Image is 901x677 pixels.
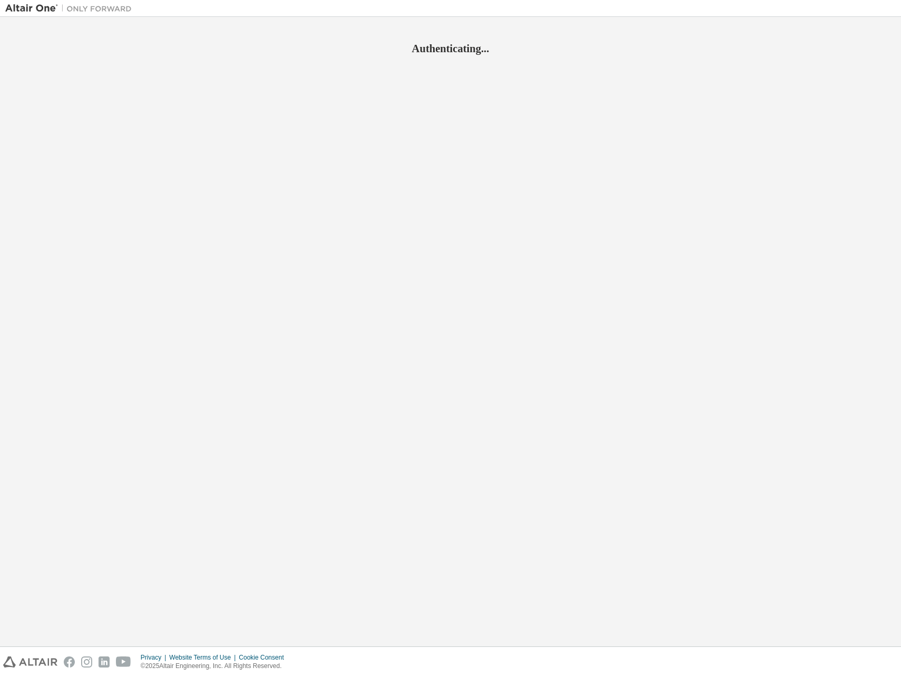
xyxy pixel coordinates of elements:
img: youtube.svg [116,656,131,668]
img: linkedin.svg [99,656,110,668]
h2: Authenticating... [5,42,896,55]
img: altair_logo.svg [3,656,57,668]
img: instagram.svg [81,656,92,668]
div: Privacy [141,653,169,662]
img: facebook.svg [64,656,75,668]
img: Altair One [5,3,137,14]
div: Website Terms of Use [169,653,239,662]
p: © 2025 Altair Engineering, Inc. All Rights Reserved. [141,662,290,671]
div: Cookie Consent [239,653,290,662]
